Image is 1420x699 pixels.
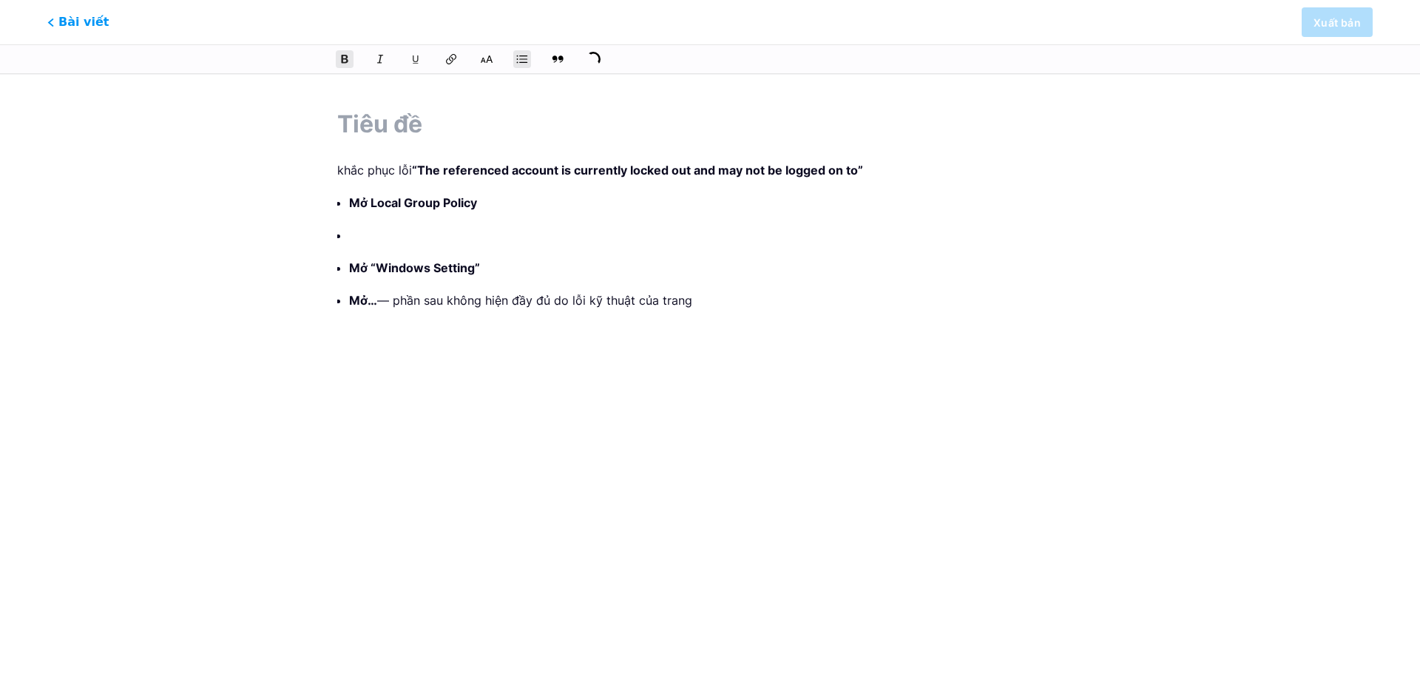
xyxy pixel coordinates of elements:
[349,293,377,308] strong: Mở…
[1313,16,1361,29] font: Xuất bản
[337,160,1083,180] p: khắc phục lỗi
[349,290,1083,311] p: — phần sau không hiện đầy đủ do lỗi kỹ thuật của trang
[349,260,480,275] strong: Mở “Windows Setting”
[337,107,1083,142] input: Tiêu đề
[1302,7,1373,37] button: Xuất bản
[412,163,863,178] strong: “The referenced account is currently locked out and may not be logged on to”
[58,15,109,29] font: Bài viết
[349,195,477,210] strong: Mở Local Group Policy
[47,13,109,31] span: Bài viết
